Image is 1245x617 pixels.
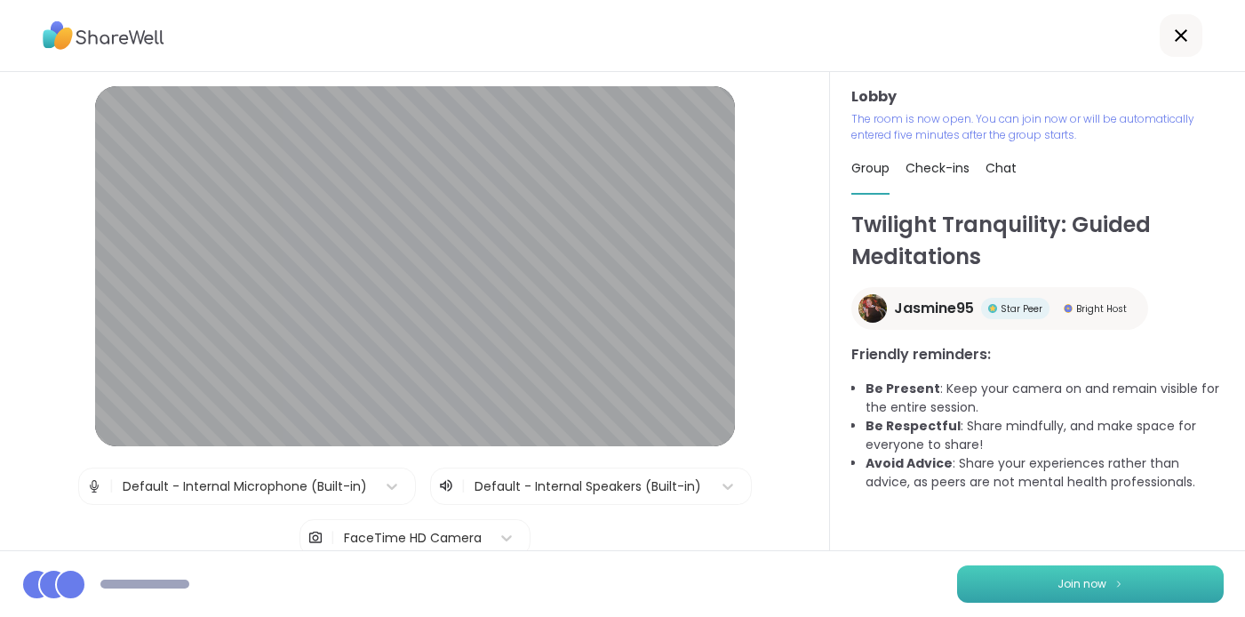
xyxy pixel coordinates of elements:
b: Avoid Advice [866,454,953,472]
p: The room is now open. You can join now or will be automatically entered five minutes after the gr... [851,111,1224,143]
span: | [331,520,335,556]
li: : Keep your camera on and remain visible for the entire session. [866,380,1224,417]
h3: Lobby [851,86,1224,108]
button: Join now [957,565,1224,603]
span: Join now [1057,576,1106,592]
img: Camera [307,520,323,556]
span: Check-ins [906,159,970,177]
span: | [461,476,466,497]
img: ShareWell Logo [43,15,164,56]
img: Bright Host [1064,304,1073,313]
a: Jasmine95Jasmine95Star PeerStar PeerBright HostBright Host [851,287,1148,330]
span: | [109,469,114,504]
b: Be Present [866,380,940,397]
div: Default - Internal Microphone (Built-in) [123,477,367,496]
h1: Twilight Tranquility: Guided Meditations [851,209,1224,273]
img: Microphone [86,469,102,504]
span: Star Peer [1001,302,1042,316]
h3: Friendly reminders: [851,344,1224,365]
img: Star Peer [988,304,997,313]
span: Chat [986,159,1017,177]
img: ShareWell Logomark [1113,579,1124,589]
span: Bright Host [1076,302,1127,316]
b: Be Respectful [866,417,961,435]
li: : Share your experiences rather than advice, as peers are not mental health professionals. [866,454,1224,492]
span: Group [851,159,890,177]
li: : Share mindfully, and make space for everyone to share! [866,417,1224,454]
div: FaceTime HD Camera [344,529,482,548]
img: Jasmine95 [858,294,887,323]
span: Jasmine95 [894,298,974,319]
